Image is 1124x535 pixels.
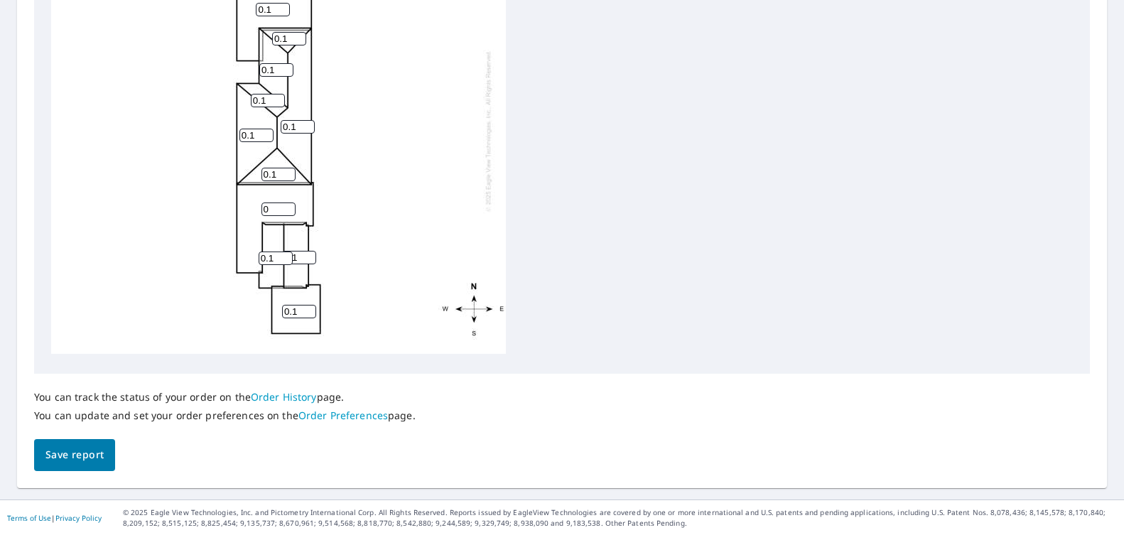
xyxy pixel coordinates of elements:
p: | [7,514,102,522]
p: You can track the status of your order on the page. [34,391,416,404]
span: Save report [45,446,104,464]
p: © 2025 Eagle View Technologies, Inc. and Pictometry International Corp. All Rights Reserved. Repo... [123,507,1117,529]
a: Order Preferences [298,409,388,422]
a: Privacy Policy [55,513,102,523]
button: Save report [34,439,115,471]
a: Order History [251,390,317,404]
a: Terms of Use [7,513,51,523]
p: You can update and set your order preferences on the page. [34,409,416,422]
